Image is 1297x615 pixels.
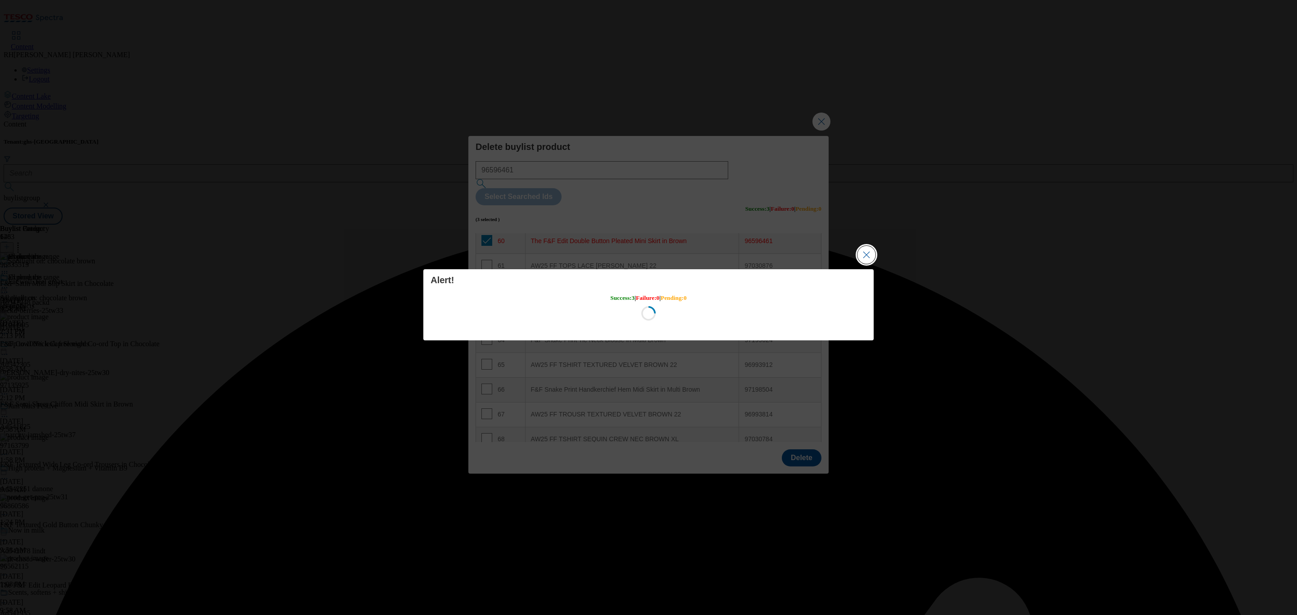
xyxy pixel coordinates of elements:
h5: | | [610,294,686,302]
span: Pending : 0 [661,294,687,301]
button: Close Modal [857,246,875,264]
div: Modal [423,269,874,340]
span: Success : 3 [610,294,635,301]
span: Failure : 0 [636,294,659,301]
h4: Alert! [431,275,866,285]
